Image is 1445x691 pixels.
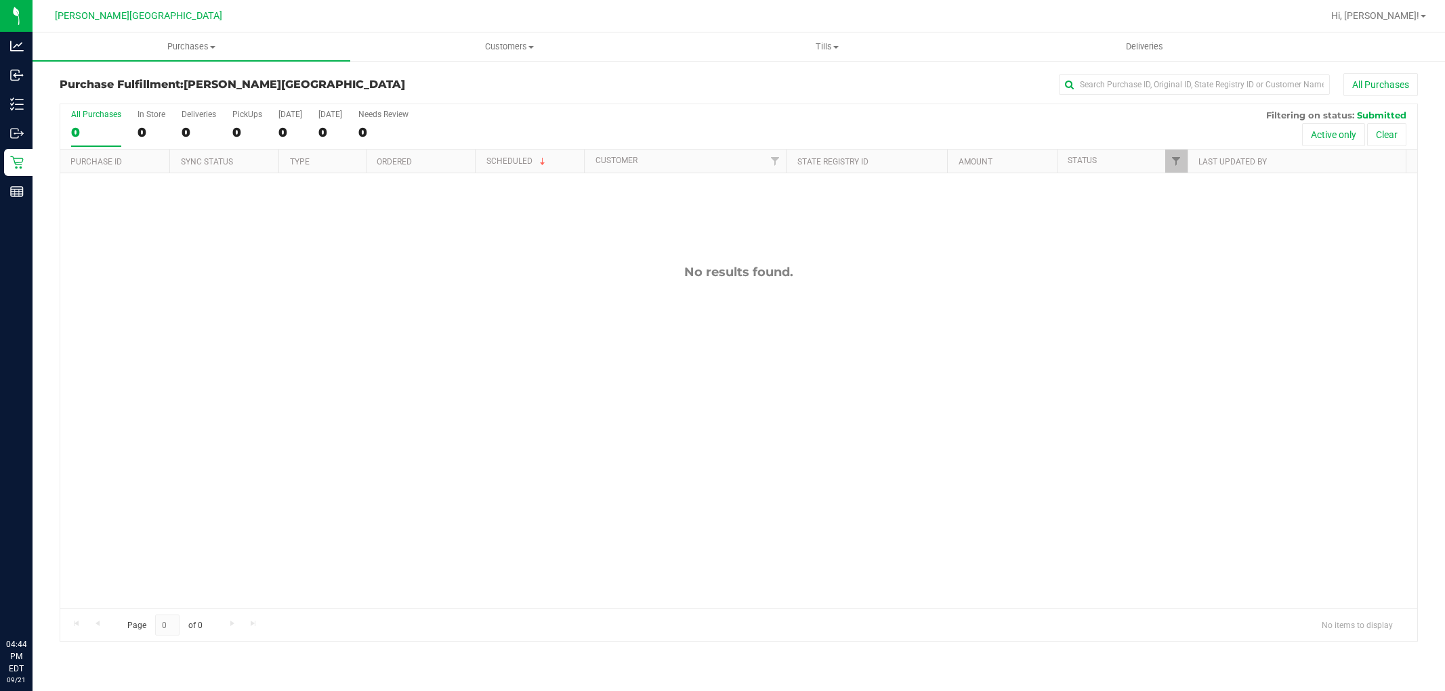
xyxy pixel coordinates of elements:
[959,157,992,166] a: Amount
[40,581,56,597] iframe: Resource center unread badge
[70,157,122,166] a: Purchase ID
[71,110,121,119] div: All Purchases
[181,157,233,166] a: Sync Status
[1108,41,1181,53] span: Deliveries
[116,615,213,636] span: Page of 0
[60,265,1417,280] div: No results found.
[668,32,986,61] a: Tills
[1367,123,1406,146] button: Clear
[232,110,262,119] div: PickUps
[184,78,405,91] span: [PERSON_NAME][GEOGRAPHIC_DATA]
[1068,156,1097,165] a: Status
[1059,74,1330,95] input: Search Purchase ID, Original ID, State Registry ID or Customer Name...
[71,125,121,140] div: 0
[595,156,637,165] a: Customer
[232,125,262,140] div: 0
[986,32,1303,61] a: Deliveries
[278,125,302,140] div: 0
[358,125,409,140] div: 0
[10,39,24,53] inline-svg: Analytics
[14,583,54,623] iframe: Resource center
[358,110,409,119] div: Needs Review
[10,127,24,140] inline-svg: Outbound
[1311,615,1404,635] span: No items to display
[318,125,342,140] div: 0
[318,110,342,119] div: [DATE]
[1266,110,1354,120] span: Filtering on status:
[763,150,786,173] a: Filter
[290,157,310,166] a: Type
[10,156,24,169] inline-svg: Retail
[278,110,302,119] div: [DATE]
[6,675,26,685] p: 09/21
[138,125,165,140] div: 0
[182,125,216,140] div: 0
[797,157,868,166] a: State Registry ID
[10,185,24,198] inline-svg: Reports
[10,97,24,111] inline-svg: Inventory
[1357,110,1406,120] span: Submitted
[669,41,985,53] span: Tills
[55,10,222,22] span: [PERSON_NAME][GEOGRAPHIC_DATA]
[1165,150,1188,173] a: Filter
[351,41,667,53] span: Customers
[1302,123,1365,146] button: Active only
[10,68,24,82] inline-svg: Inbound
[33,32,350,61] a: Purchases
[60,79,512,91] h3: Purchase Fulfillment:
[1198,157,1267,166] a: Last Updated By
[1331,10,1419,21] span: Hi, [PERSON_NAME]!
[6,638,26,675] p: 04:44 PM EDT
[138,110,165,119] div: In Store
[486,156,548,166] a: Scheduled
[350,32,668,61] a: Customers
[377,157,412,166] a: Ordered
[182,110,216,119] div: Deliveries
[1343,73,1418,96] button: All Purchases
[33,41,350,53] span: Purchases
